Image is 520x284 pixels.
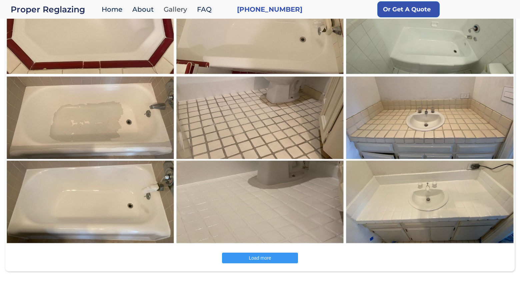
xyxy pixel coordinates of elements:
[160,2,194,17] a: Gallery
[5,75,175,245] img: ...
[98,2,129,17] a: Home
[11,5,98,14] div: Proper Reglazing
[249,255,271,261] span: Load more
[175,75,345,245] img: ...
[11,5,98,14] a: home
[194,2,218,17] a: FAQ
[129,2,160,17] a: About
[222,253,298,263] button: Load more posts
[237,5,302,14] a: [PHONE_NUMBER]
[345,75,515,245] img: ...
[377,1,440,17] a: Or Get A Quote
